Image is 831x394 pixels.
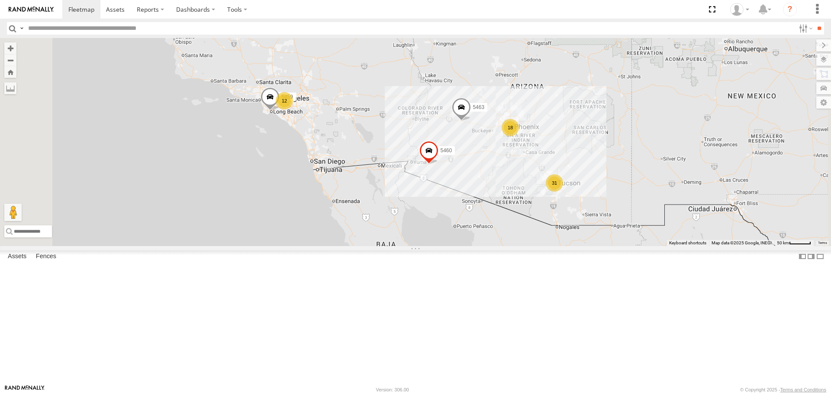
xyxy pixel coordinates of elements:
button: Map Scale: 50 km per 47 pixels [774,240,814,246]
a: Terms and Conditions [780,387,826,392]
a: Terms (opens in new tab) [818,241,827,244]
button: Drag Pegman onto the map to open Street View [4,204,22,221]
label: Measure [4,82,16,94]
label: Dock Summary Table to the Right [807,250,815,263]
button: Zoom in [4,42,16,54]
a: Visit our Website [5,385,45,394]
span: 50 km [777,240,789,245]
label: Search Query [18,22,25,35]
div: Version: 306.00 [376,387,409,392]
img: rand-logo.svg [9,6,54,13]
button: Zoom Home [4,66,16,78]
label: Dock Summary Table to the Left [798,250,807,263]
label: Hide Summary Table [816,250,825,263]
div: Edward Espinoza [727,3,752,16]
label: Search Filter Options [796,22,814,35]
div: 12 [276,92,293,109]
span: 5463 [473,104,484,110]
span: 5460 [440,147,452,154]
div: © Copyright 2025 - [740,387,826,392]
div: 31 [546,174,563,192]
div: 18 [502,119,519,136]
label: Map Settings [816,96,831,109]
label: Assets [3,251,31,263]
button: Keyboard shortcuts [669,240,706,246]
span: Map data ©2025 Google, INEGI [712,240,772,245]
label: Fences [32,251,61,263]
button: Zoom out [4,54,16,66]
i: ? [783,3,797,16]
